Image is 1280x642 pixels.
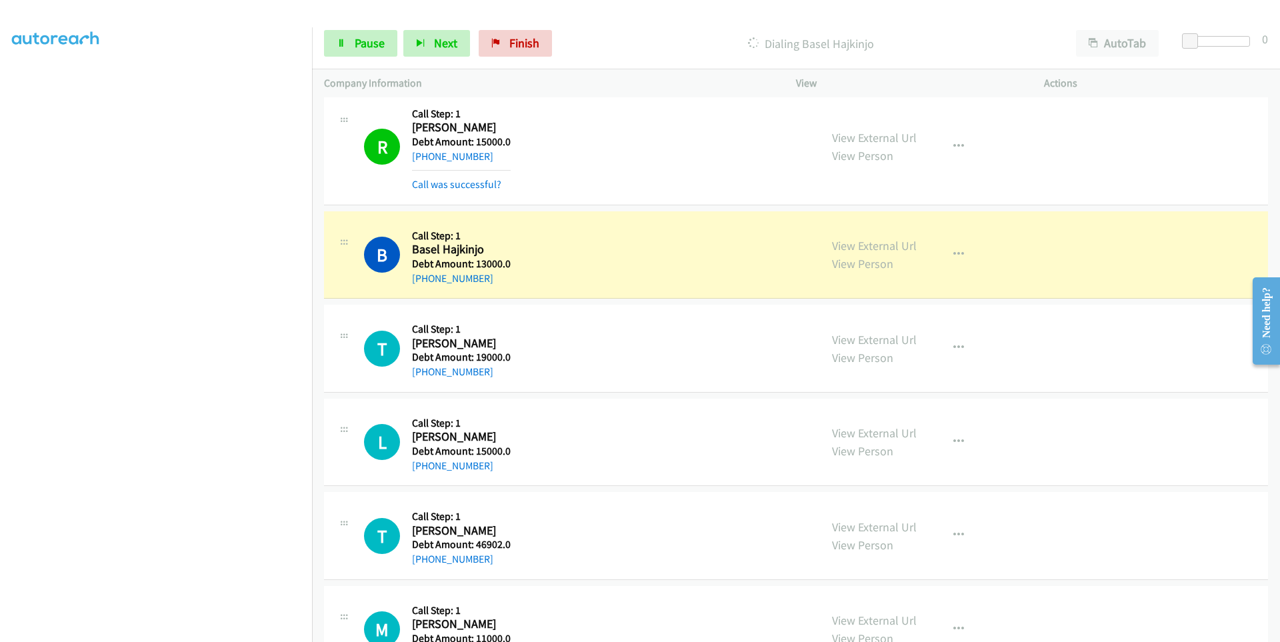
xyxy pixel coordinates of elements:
h5: Call Step: 1 [412,323,511,336]
div: The call is yet to be attempted [364,518,400,554]
h5: Debt Amount: 46902.0 [412,538,511,551]
a: View Person [832,256,893,271]
h1: R [364,129,400,165]
a: [PHONE_NUMBER] [412,272,493,285]
a: View External Url [832,613,917,628]
a: View External Url [832,519,917,535]
a: View Person [832,350,893,365]
h5: Debt Amount: 13000.0 [412,257,511,271]
button: Next [403,30,470,57]
h2: [PERSON_NAME] [412,120,509,135]
a: View External Url [832,238,917,253]
h2: [PERSON_NAME] [412,429,509,445]
a: View Person [832,148,893,163]
h2: [PERSON_NAME] [412,617,509,632]
h1: L [364,424,400,460]
h5: Debt Amount: 15000.0 [412,135,511,149]
h5: Call Step: 1 [412,510,511,523]
a: Call was successful? [412,178,501,191]
div: The call is yet to be attempted [364,424,400,460]
p: View [796,75,1020,91]
a: [PHONE_NUMBER] [412,459,493,472]
a: View Person [832,537,893,553]
iframe: Resource Center [1241,268,1280,374]
h5: Call Step: 1 [412,604,511,617]
a: View Person [832,443,893,459]
a: [PHONE_NUMBER] [412,365,493,378]
h1: T [364,518,400,554]
h5: Debt Amount: 15000.0 [412,445,511,458]
h2: Basel Hajkinjo [412,242,509,257]
h2: [PERSON_NAME] [412,523,509,539]
div: Delay between calls (in seconds) [1189,36,1250,47]
h1: T [364,331,400,367]
div: 0 [1262,30,1268,48]
a: Finish [479,30,552,57]
span: Next [434,35,457,51]
p: Company Information [324,75,772,91]
h5: Call Step: 1 [412,229,511,243]
h1: B [364,237,400,273]
a: [PHONE_NUMBER] [412,150,493,163]
a: Pause [324,30,397,57]
p: Dialing Basel Hajkinjo [570,35,1052,53]
h5: Debt Amount: 19000.0 [412,351,511,364]
div: The call is yet to be attempted [364,331,400,367]
h5: Call Step: 1 [412,417,511,430]
h2: [PERSON_NAME] [412,336,509,351]
h5: Call Step: 1 [412,107,511,121]
a: View External Url [832,130,917,145]
a: View External Url [832,332,917,347]
button: AutoTab [1076,30,1159,57]
p: Actions [1044,75,1268,91]
a: View External Url [832,425,917,441]
a: [PHONE_NUMBER] [412,553,493,565]
span: Pause [355,35,385,51]
span: Finish [509,35,539,51]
